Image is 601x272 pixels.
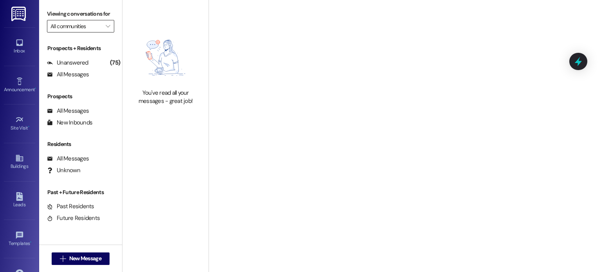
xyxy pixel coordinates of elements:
[4,229,35,250] a: Templates •
[108,57,122,69] div: (75)
[4,113,35,134] a: Site Visit •
[47,166,80,175] div: Unknown
[69,254,101,263] span: New Message
[47,155,89,163] div: All Messages
[50,20,102,32] input: All communities
[47,107,89,115] div: All Messages
[47,119,92,127] div: New Inbounds
[4,190,35,211] a: Leads
[39,44,122,52] div: Prospects + Residents
[39,140,122,148] div: Residents
[131,31,200,85] img: empty-state
[30,240,31,245] span: •
[11,7,27,21] img: ResiDesk Logo
[4,36,35,57] a: Inbox
[39,188,122,196] div: Past + Future Residents
[47,214,100,222] div: Future Residents
[4,151,35,173] a: Buildings
[47,8,114,20] label: Viewing conversations for
[47,70,89,79] div: All Messages
[35,86,36,91] span: •
[60,256,66,262] i: 
[47,59,88,67] div: Unanswered
[28,124,29,130] span: •
[52,252,110,265] button: New Message
[131,89,200,106] div: You've read all your messages - great job!
[47,202,94,211] div: Past Residents
[39,92,122,101] div: Prospects
[106,23,110,29] i: 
